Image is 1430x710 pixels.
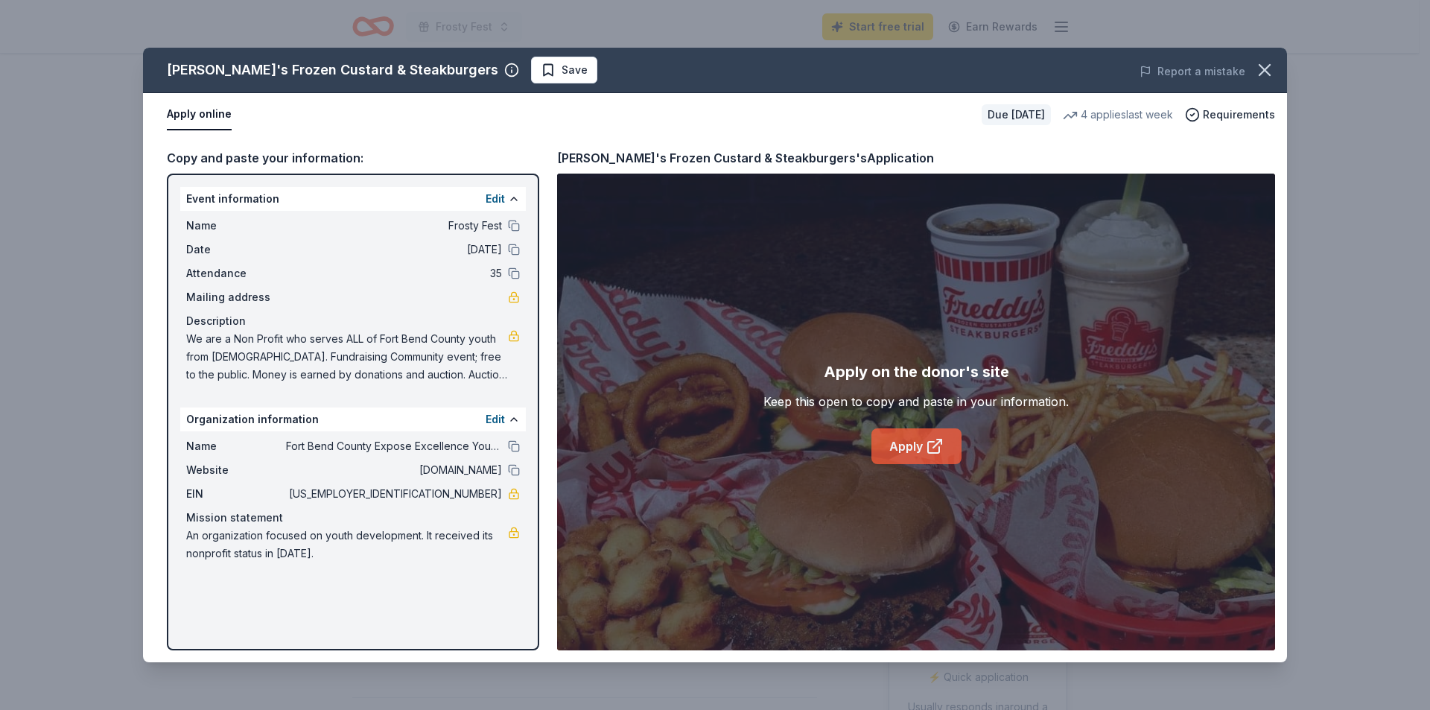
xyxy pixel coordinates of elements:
[186,485,286,503] span: EIN
[186,330,508,384] span: We are a Non Profit who serves ALL of Fort Bend County youth from [DEMOGRAPHIC_DATA]. Fundraising...
[167,99,232,130] button: Apply online
[186,312,520,330] div: Description
[180,408,526,431] div: Organization information
[180,187,526,211] div: Event information
[286,461,502,479] span: [DOMAIN_NAME]
[167,148,539,168] div: Copy and paste your information:
[186,509,520,527] div: Mission statement
[186,437,286,455] span: Name
[982,104,1051,125] div: Due [DATE]
[1203,106,1275,124] span: Requirements
[186,217,286,235] span: Name
[1140,63,1245,80] button: Report a mistake
[286,485,502,503] span: [US_EMPLOYER_IDENTIFICATION_NUMBER]
[286,437,502,455] span: Fort Bend County Expose Excellence Youth Program
[186,288,286,306] span: Mailing address
[186,241,286,259] span: Date
[531,57,597,83] button: Save
[286,217,502,235] span: Frosty Fest
[763,393,1069,411] div: Keep this open to copy and paste in your information.
[486,190,505,208] button: Edit
[871,428,962,464] a: Apply
[486,411,505,428] button: Edit
[167,58,498,82] div: [PERSON_NAME]'s Frozen Custard & Steakburgers
[186,527,508,562] span: An organization focused on youth development. It received its nonprofit status in [DATE].
[824,360,1009,384] div: Apply on the donor's site
[1063,106,1173,124] div: 4 applies last week
[562,61,588,79] span: Save
[1185,106,1275,124] button: Requirements
[286,264,502,282] span: 35
[557,148,934,168] div: [PERSON_NAME]'s Frozen Custard & Steakburgers's Application
[186,264,286,282] span: Attendance
[186,461,286,479] span: Website
[286,241,502,259] span: [DATE]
